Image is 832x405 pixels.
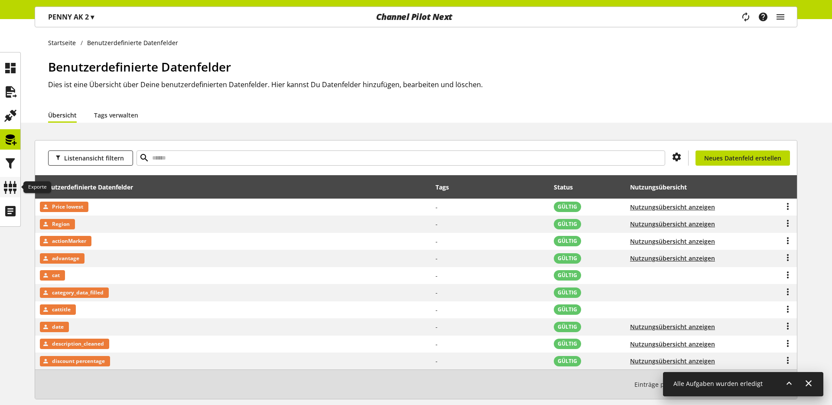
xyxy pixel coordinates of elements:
a: Übersicht [48,111,77,120]
div: Tags [435,183,449,192]
span: GÜLTIG [558,203,577,211]
span: Benutzerdefinierte Datenfelder [48,59,231,75]
span: Einträge pro Seite [634,380,690,389]
span: Price lowest [52,202,83,212]
button: Nutzungsübersicht anzeigen [630,202,715,212]
span: cattitle [52,304,71,315]
span: discount percentage [52,356,105,366]
span: Listenansicht filtern [64,154,124,163]
span: GÜLTIG [558,357,577,365]
button: Nutzungsübersicht anzeigen [630,254,715,263]
a: Startseite [48,38,81,47]
span: actionMarker [52,236,86,246]
span: - [435,220,438,228]
div: Status [554,183,582,192]
div: Nutzungsübersicht [630,183,695,192]
span: Neues Datenfeld erstellen [704,154,781,163]
span: description_cleaned [52,339,104,349]
button: Nutzungsübersicht anzeigen [630,237,715,246]
p: PENNY AK 2 [48,12,94,22]
button: Listenansicht filtern [48,150,133,166]
span: GÜLTIG [558,220,577,228]
span: - [435,323,438,331]
span: advantage [52,253,79,264]
button: Nutzungsübersicht anzeigen [630,356,715,366]
span: GÜLTIG [558,340,577,348]
span: - [435,254,438,262]
button: Nutzungsübersicht anzeigen [630,340,715,349]
nav: main navigation [35,7,797,27]
span: - [435,237,438,245]
h2: Dies ist eine Übersicht über Deine benutzerdefinierten Datenfelder. Hier kannst Du Datenfelder hi... [48,79,797,90]
button: Nutzungsübersicht anzeigen [630,219,715,229]
span: GÜLTIG [558,323,577,331]
span: ▾ [91,12,94,22]
span: - [435,203,438,211]
span: date [52,322,64,332]
div: Benutzerdefinierte Datenfelder [40,183,142,192]
span: GÜLTIG [558,237,577,245]
span: - [435,357,438,365]
a: Neues Datenfeld erstellen [695,150,790,166]
small: 1-10 / 20 [634,377,745,392]
span: Region [52,219,70,229]
div: Exporte [23,181,51,193]
a: Tags verwalten [94,111,138,120]
span: - [435,271,438,280]
span: Alle Aufgaben wurden erledigt [673,379,763,388]
span: category_data_filled [52,287,104,298]
button: Nutzungsübersicht anzeigen [630,322,715,331]
span: GÜLTIG [558,255,577,262]
span: GÜLTIG [558,271,577,279]
span: - [435,288,438,297]
span: - [435,340,438,348]
span: GÜLTIG [558,306,577,314]
span: cat [52,270,60,281]
span: GÜLTIG [558,289,577,297]
span: - [435,306,438,314]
